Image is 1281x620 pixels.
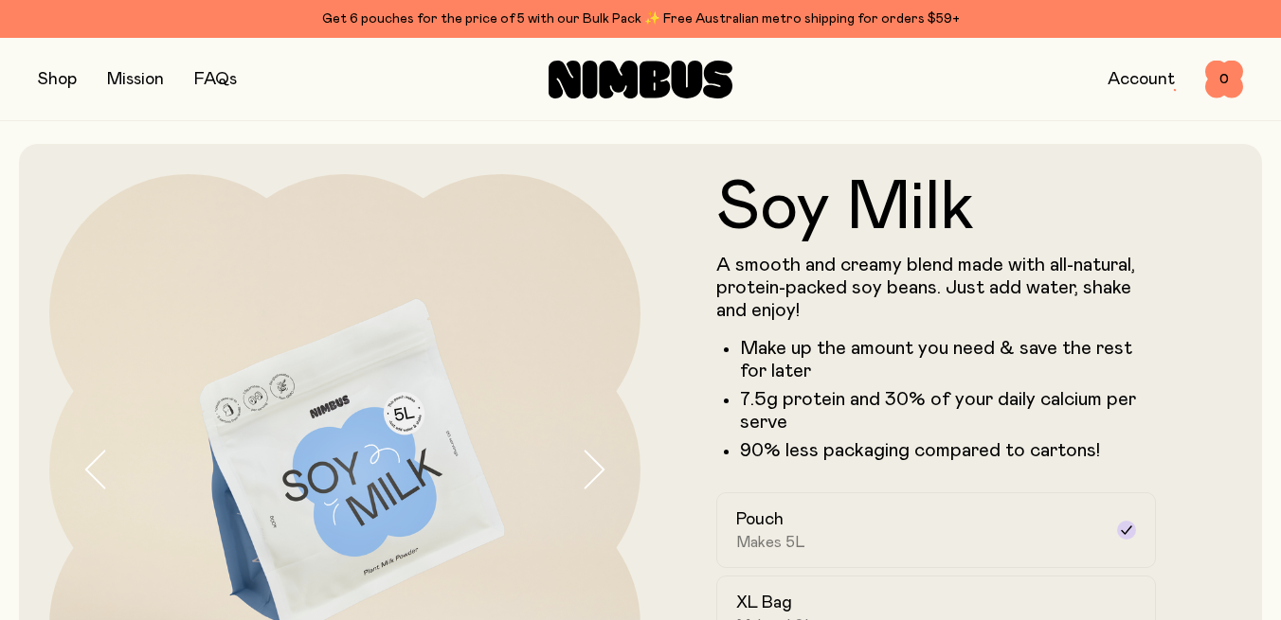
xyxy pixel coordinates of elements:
[740,337,1156,382] li: Make up the amount you need & save the rest for later
[716,254,1156,322] p: A smooth and creamy blend made with all-natural, protein-packed soy beans. Just add water, shake ...
[107,71,164,88] a: Mission
[740,388,1156,434] li: 7.5g protein and 30% of your daily calcium per serve
[1108,71,1175,88] a: Account
[740,439,1156,462] p: 90% less packaging compared to cartons!
[736,592,792,614] h2: XL Bag
[716,174,1156,242] h1: Soy Milk
[38,8,1243,30] div: Get 6 pouches for the price of 5 with our Bulk Pack ✨ Free Australian metro shipping for orders $59+
[194,71,237,88] a: FAQs
[1205,61,1243,98] button: 0
[736,508,784,531] h2: Pouch
[736,533,805,552] span: Makes 5L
